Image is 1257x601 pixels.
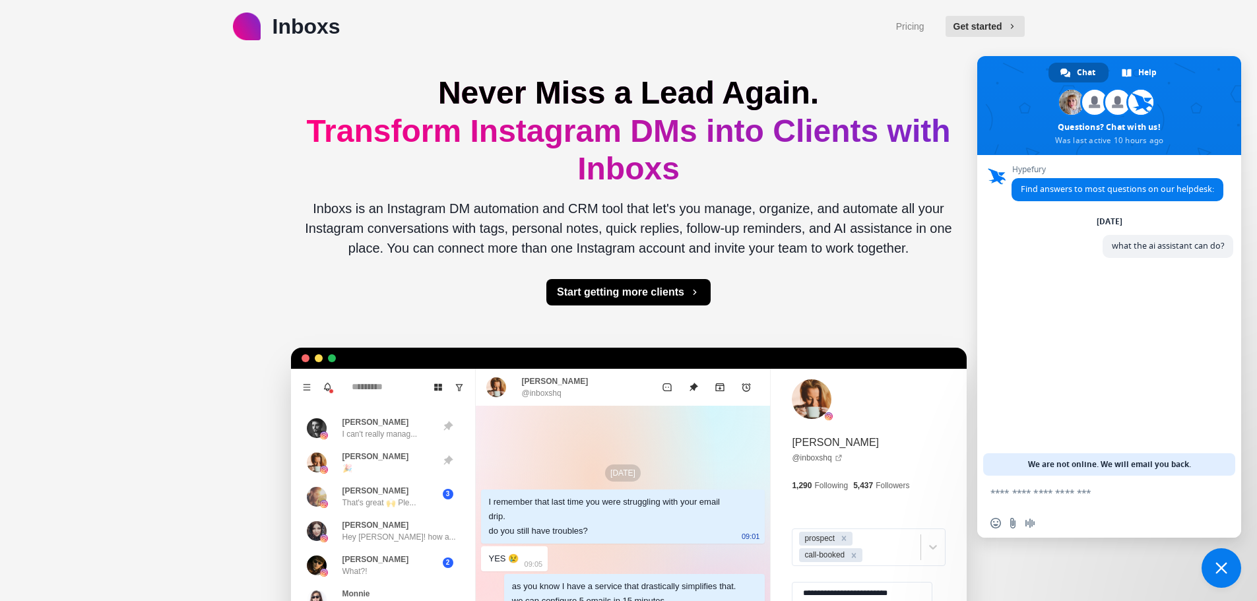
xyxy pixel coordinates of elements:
img: logo [233,13,261,40]
div: Remove prospect [837,532,851,546]
span: Insert an emoji [990,518,1001,528]
div: Remove call-booked [847,548,861,562]
img: picture [320,431,328,439]
a: logoInboxs [233,11,340,42]
span: Find answers to most questions on our helpdesk: [1021,183,1214,195]
div: I remember that last time you were struggling with your email drip. do you still have troubles? [489,495,736,538]
div: [DATE] [1097,218,1122,226]
button: Mark as unread [654,374,680,400]
span: what the ai assistant can do? [1112,240,1224,251]
button: Show unread conversations [449,377,470,398]
a: @inboxshq [792,452,842,464]
p: Following [814,480,848,491]
p: 09:01 [742,529,760,544]
div: call-booked [800,548,847,562]
p: That's great 🙌 Ple... [342,497,416,509]
span: Never Miss a Lead Again. [438,75,819,110]
p: [PERSON_NAME] [792,435,879,451]
img: picture [307,418,327,438]
div: Chat [1048,63,1109,82]
img: picture [320,534,328,542]
div: Close chat [1202,548,1241,588]
p: [PERSON_NAME] [342,416,409,428]
p: [PERSON_NAME] [342,554,409,565]
p: @inboxshq [522,387,562,399]
p: What?! [342,565,368,577]
div: YES 😢 [489,552,519,566]
button: Start getting more clients [546,279,711,305]
p: 🎉 [342,462,352,474]
button: Add reminder [733,374,759,400]
div: prospect [800,532,837,546]
img: picture [320,569,328,577]
p: Inboxs is an Instagram DM automation and CRM tool that let's you manage, organize, and automate a... [302,199,956,258]
div: Help [1110,63,1170,82]
span: Hypefury [1012,165,1223,174]
p: [PERSON_NAME] [342,519,409,531]
h1: Transform Instagram DMs into Clients with Inboxs [302,74,956,188]
span: 2 [443,557,453,568]
button: Board View [428,377,449,398]
p: 1,290 [792,480,812,491]
button: Archive [707,374,733,400]
span: We are not online. We will email you back. [1028,453,1191,476]
span: Help [1138,63,1157,82]
img: picture [307,555,327,575]
img: picture [307,453,327,472]
button: Menu [296,377,317,398]
a: Pricing [896,20,924,34]
img: picture [792,379,831,419]
p: 5,437 [853,480,873,491]
img: picture [825,412,833,420]
p: [DATE] [605,464,641,482]
p: Followers [876,480,909,491]
span: Chat [1077,63,1095,82]
button: Get started [946,16,1025,37]
p: I can't really manag... [342,428,418,440]
img: picture [307,487,327,507]
button: Unpin [680,374,707,400]
span: Send a file [1008,518,1018,528]
img: picture [307,521,327,541]
button: Notifications [317,377,338,398]
p: [PERSON_NAME] [342,485,409,497]
p: [PERSON_NAME] [342,451,409,462]
p: 09:05 [525,557,543,571]
img: picture [486,377,506,397]
span: Audio message [1025,518,1035,528]
textarea: Compose your message... [990,487,1199,499]
p: Hey [PERSON_NAME]! how a... [342,531,456,543]
span: 3 [443,489,453,499]
img: picture [320,500,328,508]
p: Monnie [342,588,370,600]
p: [PERSON_NAME] [522,375,589,387]
p: Inboxs [273,11,340,42]
img: picture [320,466,328,474]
